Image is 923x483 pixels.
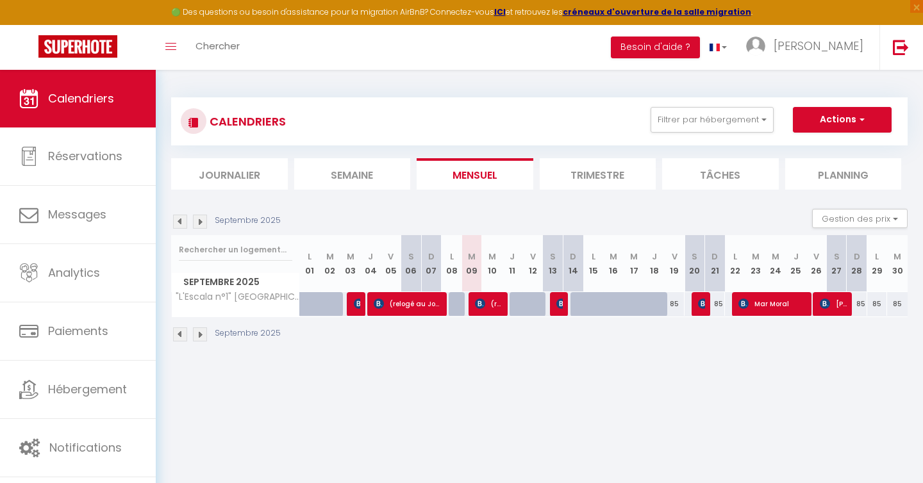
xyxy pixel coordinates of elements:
abbr: D [711,250,718,263]
abbr: D [570,250,576,263]
span: [PERSON_NAME] [820,291,847,316]
abbr: S [834,250,840,263]
abbr: V [672,250,678,263]
img: ... [746,37,765,56]
span: Analytics [48,265,100,281]
th: 16 [604,235,624,292]
abbr: S [408,250,414,263]
th: 09 [462,235,482,292]
th: 06 [401,235,422,292]
th: 01 [300,235,320,292]
th: 02 [320,235,340,292]
th: 12 [522,235,543,292]
th: 25 [786,235,806,292]
th: 10 [482,235,503,292]
abbr: L [875,250,879,263]
th: 08 [442,235,462,292]
li: Mensuel [417,158,533,190]
abbr: J [652,250,657,263]
img: Super Booking [38,35,117,58]
abbr: M [488,250,496,263]
span: [PERSON_NAME] [774,38,863,54]
abbr: M [610,250,617,263]
span: Septembre 2025 [172,273,299,291]
abbr: L [733,250,737,263]
span: [PERSON_NAME] [354,291,361,316]
abbr: M [752,250,760,263]
span: Notifications [49,439,122,455]
th: 30 [887,235,908,292]
a: créneaux d'ouverture de la salle migration [563,6,751,17]
li: Planning [785,158,902,190]
th: 26 [806,235,827,292]
abbr: V [530,250,536,263]
abbr: M [772,250,779,263]
th: 20 [685,235,705,292]
span: Chercher [195,39,240,53]
th: 18 [644,235,665,292]
span: Calendriers [48,90,114,106]
li: Semaine [294,158,411,190]
abbr: L [308,250,312,263]
p: Septembre 2025 [215,215,281,227]
a: Chercher [186,25,249,70]
abbr: L [450,250,454,263]
div: 85 [847,292,867,316]
th: 17 [624,235,644,292]
th: 28 [847,235,867,292]
th: 21 [705,235,726,292]
div: 85 [887,292,908,316]
abbr: M [468,250,476,263]
th: 19 [664,235,685,292]
h3: CALENDRIERS [206,107,286,136]
th: 24 [766,235,786,292]
span: Réservations [48,148,122,164]
th: 07 [421,235,442,292]
li: Journalier [171,158,288,190]
th: 13 [543,235,563,292]
th: 29 [867,235,888,292]
span: Hébergement [48,381,127,397]
li: Tâches [662,158,779,190]
span: Messages [48,206,106,222]
abbr: V [388,250,394,263]
th: 04 [360,235,381,292]
div: 85 [664,292,685,316]
abbr: M [894,250,901,263]
abbr: J [794,250,799,263]
span: [PERSON_NAME] BOURLES [556,291,563,316]
abbr: S [550,250,556,263]
button: Besoin d'aide ? [611,37,700,58]
span: (relogé au [GEOGRAPHIC_DATA]) [PERSON_NAME] [475,291,503,316]
a: ICI [494,6,506,17]
th: 11 [503,235,523,292]
a: ... [PERSON_NAME] [736,25,879,70]
span: Mar Moral [738,291,807,316]
th: 23 [745,235,766,292]
button: Actions [793,107,892,133]
th: 05 [381,235,401,292]
div: 85 [867,292,888,316]
th: 14 [563,235,583,292]
button: Filtrer par hébergement [651,107,774,133]
abbr: M [326,250,334,263]
abbr: D [428,250,435,263]
input: Rechercher un logement... [179,238,292,261]
div: 85 [705,292,726,316]
abbr: M [630,250,638,263]
abbr: L [592,250,595,263]
span: (relogé au Jonquets) [PERSON_NAME] [374,291,442,316]
li: Trimestre [540,158,656,190]
img: logout [893,39,909,55]
abbr: M [347,250,354,263]
p: Septembre 2025 [215,327,281,340]
span: Paiements [48,323,108,339]
abbr: V [813,250,819,263]
abbr: D [854,250,860,263]
th: 03 [340,235,361,292]
th: 27 [826,235,847,292]
span: "L'Escala n°1" [GEOGRAPHIC_DATA] [174,292,302,302]
span: [PERSON_NAME] [698,291,705,316]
